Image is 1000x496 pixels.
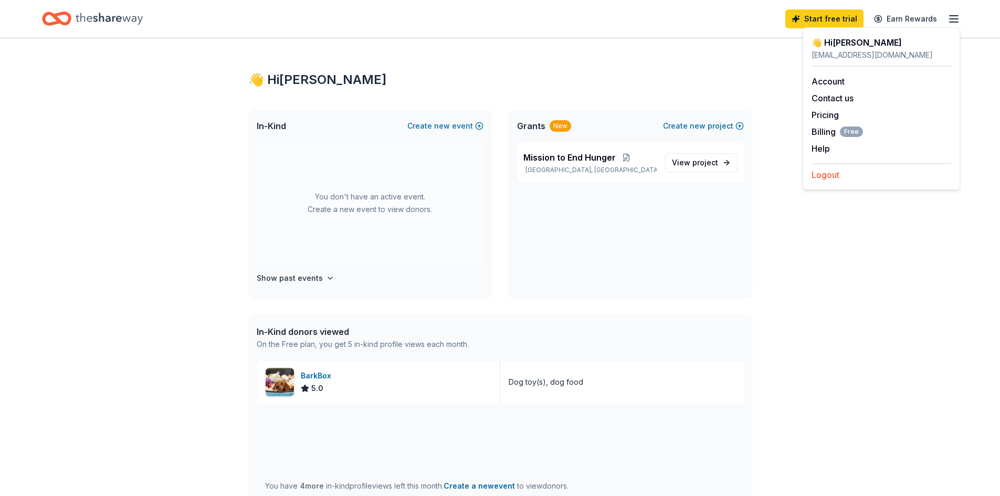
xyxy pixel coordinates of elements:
[300,481,324,490] span: 4 more
[812,92,854,104] button: Contact us
[257,325,469,338] div: In-Kind donors viewed
[812,168,839,181] button: Logout
[550,120,571,132] div: New
[257,143,483,263] div: You don't have an active event. Create a new event to view donors.
[672,156,718,169] span: View
[812,36,951,49] div: 👋 Hi [PERSON_NAME]
[517,120,545,132] span: Grants
[812,110,839,120] a: Pricing
[407,120,483,132] button: Createnewevent
[785,9,864,28] a: Start free trial
[665,153,738,172] a: View project
[257,120,286,132] span: In-Kind
[690,120,706,132] span: new
[812,76,845,87] a: Account
[444,481,569,490] span: to view donors .
[523,166,657,174] p: [GEOGRAPHIC_DATA], [GEOGRAPHIC_DATA]
[257,272,323,284] h4: Show past events
[248,71,752,88] div: 👋 Hi [PERSON_NAME]
[266,368,294,396] img: Image for BarkBox
[509,376,583,388] div: Dog toy(s), dog food
[265,480,569,492] div: You have in-kind profile views left this month.
[523,151,616,164] span: Mission to End Hunger
[434,120,450,132] span: new
[868,9,943,28] a: Earn Rewards
[311,382,323,395] span: 5.0
[663,120,744,132] button: Createnewproject
[257,338,469,351] div: On the Free plan, you get 5 in-kind profile views each month.
[257,272,334,284] button: Show past events
[840,126,863,137] span: Free
[42,6,143,31] a: Home
[812,142,830,155] button: Help
[812,125,863,138] button: BillingFree
[301,370,335,382] div: BarkBox
[444,480,515,492] button: Create a newevent
[812,49,951,61] div: [EMAIL_ADDRESS][DOMAIN_NAME]
[812,125,863,138] span: Billing
[692,158,718,167] span: project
